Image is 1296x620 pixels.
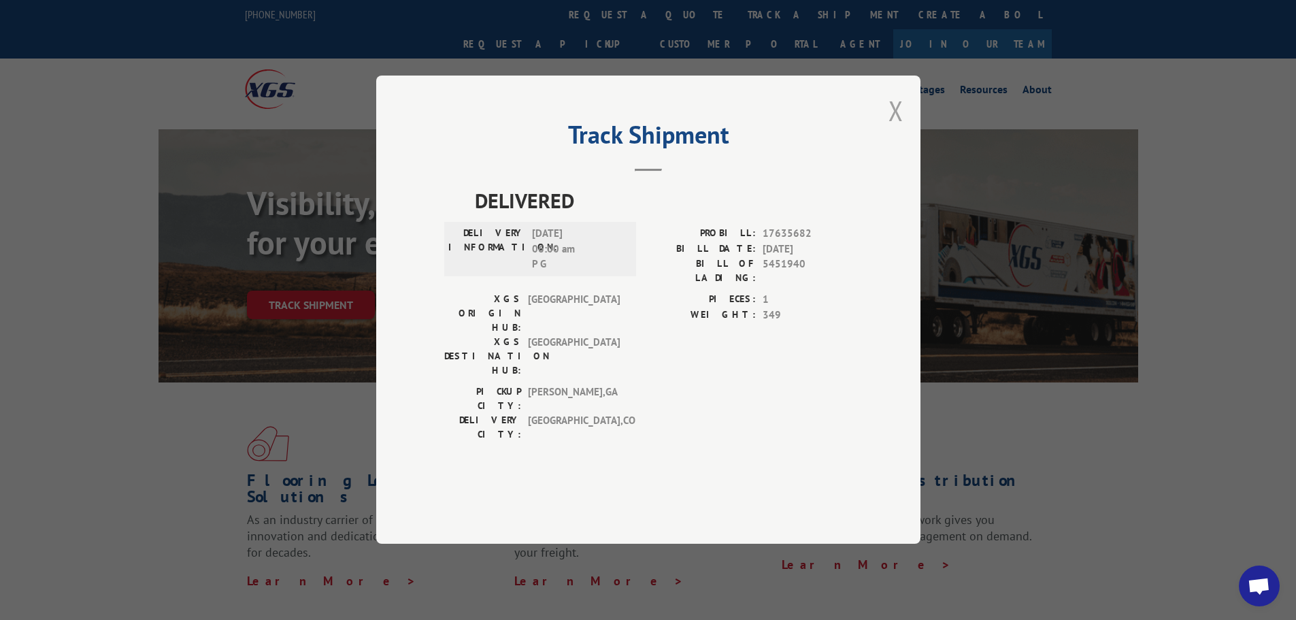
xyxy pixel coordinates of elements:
[528,336,620,378] span: [GEOGRAPHIC_DATA]
[648,227,756,242] label: PROBILL:
[648,293,756,308] label: PIECES:
[763,227,852,242] span: 17635682
[763,257,852,286] span: 5451940
[444,293,521,336] label: XGS ORIGIN HUB:
[648,257,756,286] label: BILL OF LADING:
[648,308,756,323] label: WEIGHT:
[528,293,620,336] span: [GEOGRAPHIC_DATA]
[532,227,624,273] span: [DATE] 06:00 am P G
[444,125,852,151] h2: Track Shipment
[528,414,620,442] span: [GEOGRAPHIC_DATA] , CO
[763,242,852,257] span: [DATE]
[1239,566,1280,606] div: Open chat
[763,293,852,308] span: 1
[444,414,521,442] label: DELIVERY CITY:
[648,242,756,257] label: BILL DATE:
[475,186,852,216] span: DELIVERED
[444,385,521,414] label: PICKUP CITY:
[888,93,903,129] button: Close modal
[448,227,525,273] label: DELIVERY INFORMATION:
[444,336,521,378] label: XGS DESTINATION HUB:
[763,308,852,323] span: 349
[528,385,620,414] span: [PERSON_NAME] , GA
